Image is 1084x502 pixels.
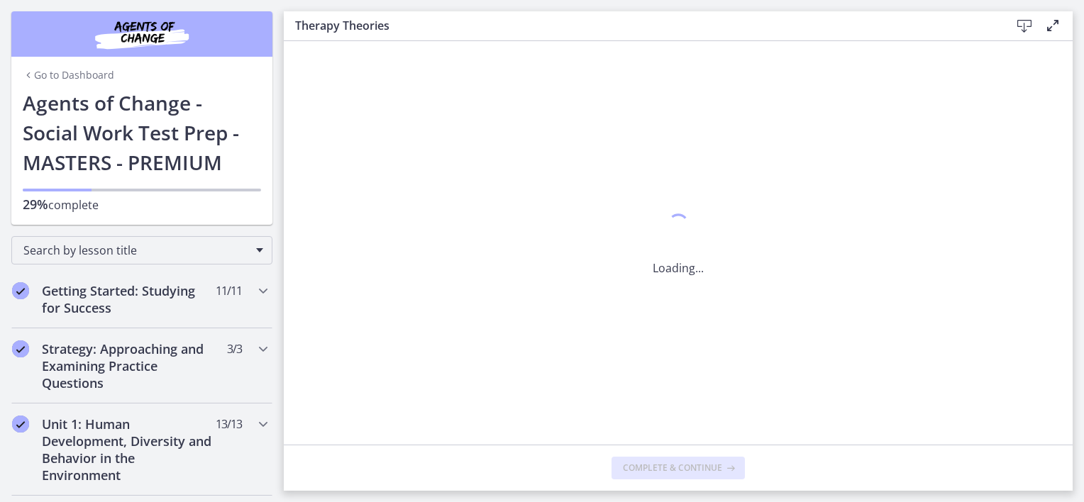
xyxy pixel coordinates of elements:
span: 29% [23,196,48,213]
div: Search by lesson title [11,236,272,264]
span: Search by lesson title [23,242,249,258]
div: 1 [653,210,704,242]
h1: Agents of Change - Social Work Test Prep - MASTERS - PREMIUM [23,88,261,177]
i: Completed [12,415,29,433]
span: Complete & continue [623,462,722,474]
img: Agents of Change [57,17,227,51]
p: complete [23,196,261,213]
i: Completed [12,340,29,357]
i: Completed [12,282,29,299]
button: Complete & continue [612,457,745,479]
a: Go to Dashboard [23,68,114,82]
h2: Unit 1: Human Development, Diversity and Behavior in the Environment [42,415,215,484]
span: 11 / 11 [216,282,242,299]
h2: Strategy: Approaching and Examining Practice Questions [42,340,215,391]
span: 13 / 13 [216,415,242,433]
p: Loading... [653,260,704,277]
h2: Getting Started: Studying for Success [42,282,215,316]
span: 3 / 3 [227,340,242,357]
h3: Therapy Theories [295,17,988,34]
